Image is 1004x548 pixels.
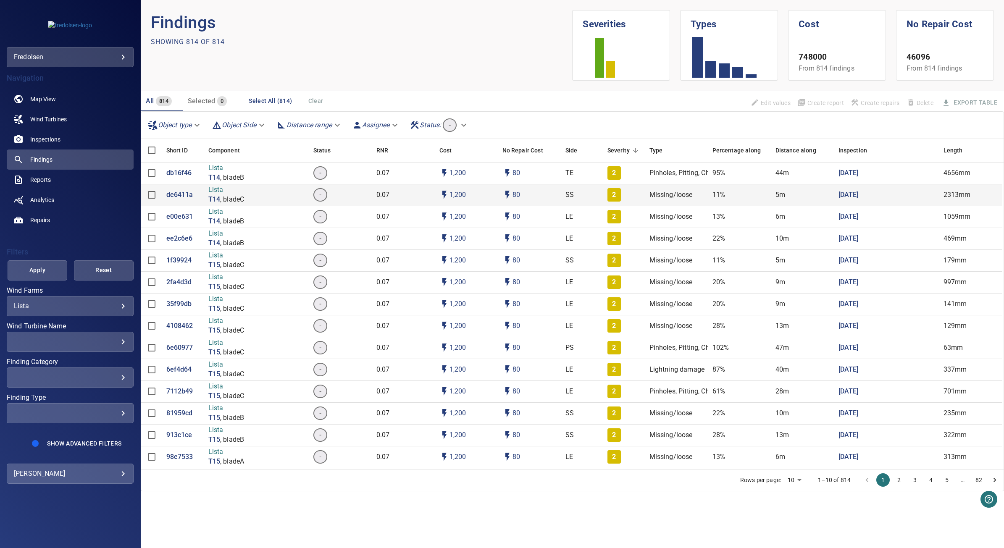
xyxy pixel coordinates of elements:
p: T14 [208,217,220,226]
a: [DATE] [838,190,859,200]
h1: Types [691,10,767,31]
div: fredolsen [7,47,134,67]
p: 2313mm [944,190,971,200]
p: SS [565,256,574,265]
div: Percentage along [708,139,771,162]
div: Wind Farms [7,296,134,316]
div: Short ID [162,139,204,162]
p: 7112b49 [166,387,193,396]
p: , bladeC [220,348,244,357]
p: 9m [775,299,785,309]
p: 44m [775,168,789,178]
p: [DATE] [838,321,859,331]
p: 46096 [907,51,983,63]
p: [DATE] [838,409,859,418]
label: Wind Farms [7,287,134,294]
a: de6411a [166,190,193,200]
div: Inspection [834,139,939,162]
div: RNR [372,139,435,162]
svg: Auto impact [502,321,513,331]
p: 80 [513,168,520,178]
h1: Severities [583,10,660,31]
div: Length [944,139,963,162]
p: 80 [513,321,520,331]
p: 80 [513,256,520,265]
p: 1,200 [449,212,466,222]
a: T15 [208,435,220,445]
p: Lista [208,185,244,195]
p: 5m [775,256,785,265]
p: , bladeC [220,282,244,292]
span: 0 [217,97,227,106]
em: Object Side [222,121,256,129]
svg: Auto impact [502,408,513,418]
p: 2 [612,256,616,265]
div: Component [208,139,240,162]
a: windturbines noActive [7,109,134,129]
a: T14 [208,173,220,183]
span: Select findings that are not associated with a repair order and are classified [847,96,903,110]
a: [DATE] [838,256,859,265]
svg: Auto impact [502,233,513,244]
a: T15 [208,260,220,270]
p: Lista [208,229,244,239]
p: 35f99db [166,299,192,309]
p: LE [565,321,573,331]
span: - [314,234,326,244]
p: 2 [612,278,616,287]
p: Pinholes, Pitting, Chips [649,168,719,178]
p: 11% [712,256,725,265]
a: [DATE] [838,343,859,353]
a: repairs noActive [7,210,134,230]
button: Go to page 3 [908,473,922,487]
div: Cost [435,139,498,162]
a: [DATE] [838,212,859,222]
div: Assignee [349,118,403,132]
a: map noActive [7,89,134,109]
h1: Cost [799,10,875,31]
a: [DATE] [838,452,859,462]
p: 1,200 [449,256,466,265]
p: 1f39924 [166,256,192,265]
p: , bladeC [220,326,244,336]
p: 748000 [799,51,875,63]
svg: Auto cost [439,233,449,244]
span: - [314,168,326,178]
span: Inspections [30,135,60,144]
p: , bladeB [220,413,244,423]
svg: Auto impact [502,343,513,353]
p: LE [565,278,573,287]
a: analytics noActive [7,190,134,210]
p: 997mm [944,278,967,287]
p: LE [565,212,573,222]
p: , bladeC [220,304,244,314]
p: T14 [208,195,220,205]
em: Distance range [286,121,332,129]
div: Side [561,139,603,162]
svg: Auto cost [439,364,449,375]
p: , bladeC [220,391,244,401]
p: 11% [712,190,725,200]
p: 1,200 [449,190,466,200]
p: 5m [775,190,785,200]
div: Repair Now Ratio: The ratio of the additional incurred cost of repair in 1 year and the cost of r... [376,139,388,162]
p: Lista [208,316,244,326]
p: 2 [612,190,616,200]
span: Selected [188,97,216,105]
p: 22% [712,234,725,244]
p: Lista [208,294,244,304]
span: Findings that are included in repair orders will not be updated [747,96,794,110]
p: 2 [612,299,616,309]
p: T15 [208,282,220,292]
p: 1,200 [449,168,466,178]
div: Status [313,139,331,162]
div: Inspection [838,139,867,162]
p: , bladeB [220,239,244,248]
a: T15 [208,457,220,467]
span: Repairs [30,216,50,224]
p: 4108462 [166,321,193,331]
a: T15 [208,370,220,379]
h4: Filters [7,248,134,256]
